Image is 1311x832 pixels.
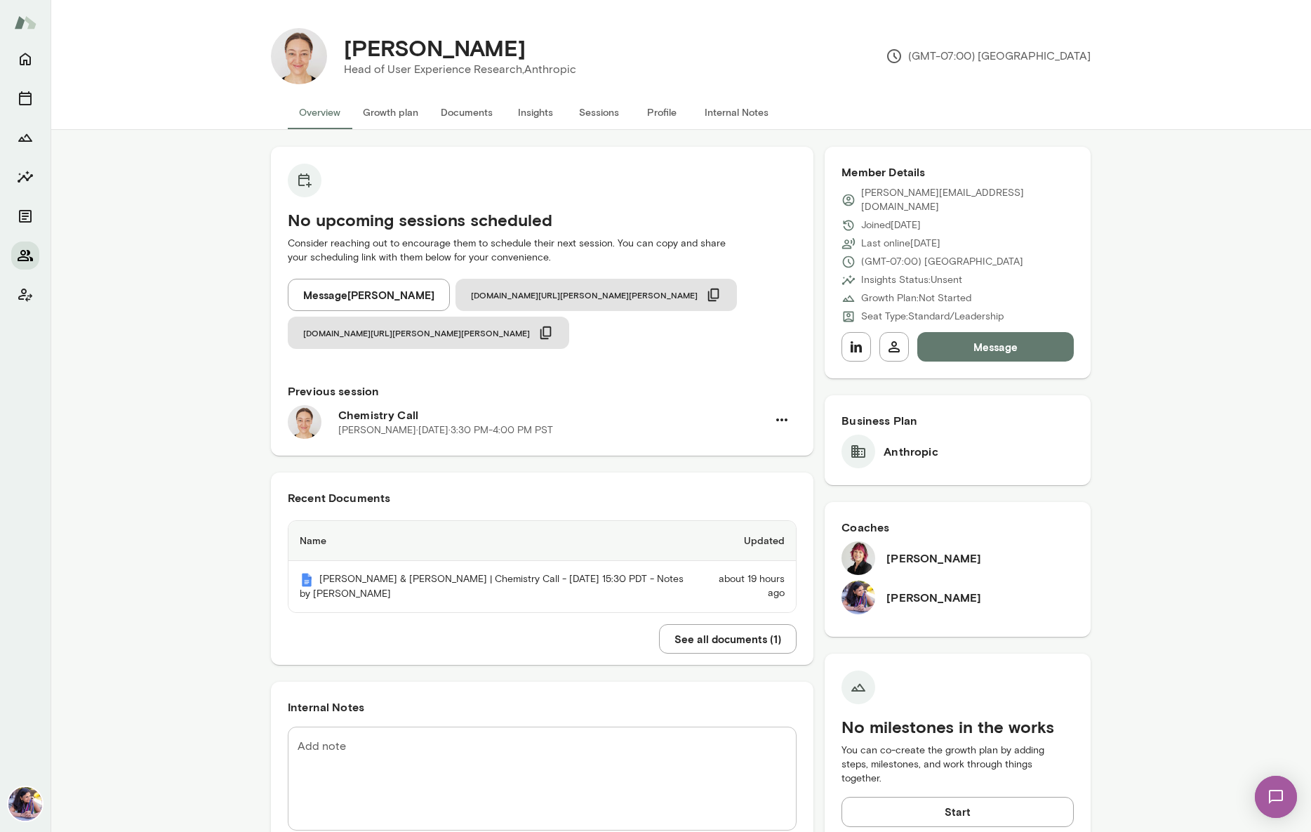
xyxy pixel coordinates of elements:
span: [DOMAIN_NAME][URL][PERSON_NAME][PERSON_NAME] [471,289,698,301]
h6: Previous session [288,383,797,400]
th: Name [288,521,698,561]
th: [PERSON_NAME] & [PERSON_NAME] | Chemistry Call - [DATE] 15:30 PDT - Notes by [PERSON_NAME] [288,561,698,612]
button: [DOMAIN_NAME][URL][PERSON_NAME][PERSON_NAME] [288,317,569,349]
button: Home [11,45,39,73]
button: Growth Plan [11,124,39,152]
button: See all documents (1) [659,624,797,654]
p: Joined [DATE] [861,218,921,232]
p: (GMT-07:00) [GEOGRAPHIC_DATA] [886,48,1091,65]
button: Growth plan [352,95,430,129]
button: Sessions [567,95,630,129]
p: (GMT-07:00) [GEOGRAPHIC_DATA] [861,255,1023,269]
button: Profile [630,95,693,129]
p: Last online [DATE] [861,237,940,251]
button: Members [11,242,39,270]
h6: [PERSON_NAME] [886,589,981,606]
h4: [PERSON_NAME] [344,34,526,61]
img: Aradhana Goel [841,581,875,614]
p: Insights Status: Unsent [861,273,962,287]
img: Mento [300,573,314,587]
img: Aradhana Goel [8,787,42,821]
button: Internal Notes [693,95,780,129]
h5: No milestones in the works [841,715,1074,738]
p: [PERSON_NAME][EMAIL_ADDRESS][DOMAIN_NAME] [861,186,1074,214]
button: [DOMAIN_NAME][URL][PERSON_NAME][PERSON_NAME] [455,279,737,311]
img: Mento [14,9,36,36]
h6: [PERSON_NAME] [886,550,981,567]
button: Insights [11,163,39,191]
h6: Coaches [841,519,1074,536]
img: Leigh Allen-Arredondo [841,541,875,575]
h6: Business Plan [841,412,1074,429]
h6: Anthropic [884,443,938,460]
p: You can co-create the growth plan by adding steps, milestones, and work through things together. [841,744,1074,786]
button: Documents [11,202,39,230]
button: Insights [504,95,567,129]
button: Documents [430,95,504,129]
h6: Recent Documents [288,489,797,506]
button: Message [917,332,1074,362]
p: Growth Plan: Not Started [861,291,971,305]
h6: Member Details [841,164,1074,180]
img: Jane Leibrock [271,28,327,84]
h5: No upcoming sessions scheduled [288,209,797,231]
button: Client app [11,281,39,309]
h6: Chemistry Call [338,407,767,423]
button: Start [841,797,1074,826]
p: Head of User Experience Research, Anthropic [344,61,576,78]
h6: Internal Notes [288,699,797,715]
button: Overview [288,95,352,129]
td: about 19 hours ago [698,561,797,612]
p: [PERSON_NAME] · [DATE] · 3:30 PM-4:00 PM PST [338,423,553,437]
button: Sessions [11,84,39,112]
button: Message[PERSON_NAME] [288,279,450,311]
span: [DOMAIN_NAME][URL][PERSON_NAME][PERSON_NAME] [303,327,530,338]
th: Updated [698,521,797,561]
p: Consider reaching out to encourage them to schedule their next session. You can copy and share yo... [288,237,797,265]
p: Seat Type: Standard/Leadership [861,310,1004,324]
